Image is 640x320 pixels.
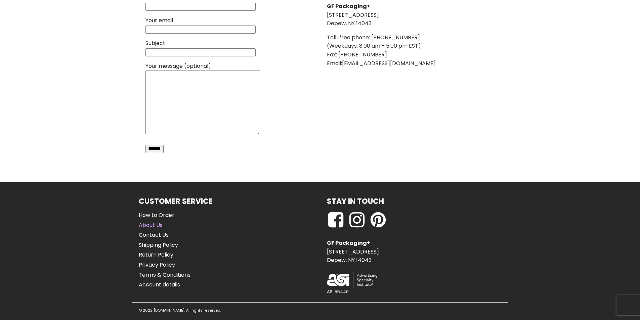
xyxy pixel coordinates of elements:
a: Terms & Conditions [139,271,190,279]
p: [STREET_ADDRESS] Depew, NY 14043 [327,239,379,265]
a: Contact Us [139,231,190,239]
strong: GF Packaging+ [327,2,370,10]
a: [EMAIL_ADDRESS][DOMAIN_NAME] [342,59,436,67]
label: Your message (optional) [145,62,260,136]
input: Your email [145,26,256,34]
label: Subject [145,39,256,56]
p: ASI 55440 [327,288,349,295]
a: Account details [139,280,190,289]
input: Your name [145,3,256,11]
a: How to Order [139,211,190,220]
label: Your email [145,16,256,33]
h1: Stay in Touch [327,195,384,207]
input: Subject [145,48,256,56]
a: Shipping Policy [139,241,190,249]
textarea: Your message (optional) [145,71,260,134]
a: Privacy Policy [139,261,190,269]
p: © 2022 [DOMAIN_NAME]. All rights reserved. [139,308,221,314]
a: About Us [139,221,190,230]
p: Toll-free phone: [PHONE_NUMBER] (Weekdays, 8:00 am - 5:00 pm EST) Fax: [PHONE_NUMBER] Email: [327,33,488,67]
a: Return Policy [139,250,190,259]
p: [STREET_ADDRESS] Depew, NY 14043 [327,2,488,28]
strong: GF Packaging+ [327,239,370,247]
h1: Customer Service [139,195,213,207]
img: ASI Logo [327,271,377,288]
